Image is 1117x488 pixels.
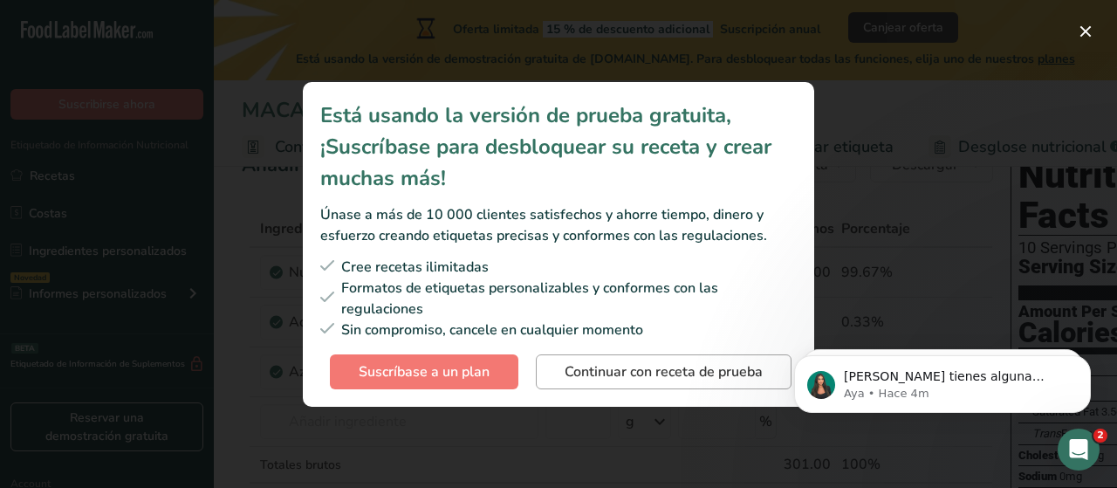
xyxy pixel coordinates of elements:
[320,100,797,194] div: Está usando la versión de prueba gratuita, ¡Suscríbase para desbloquear su receta y crear muchas ...
[330,354,518,389] button: Suscríbase a un plan
[1093,429,1107,443] span: 2
[320,204,797,246] div: Únase a más de 10 000 clientes satisfechos y ahorre tiempo, dinero y esfuerzo creando etiquetas p...
[768,319,1117,441] iframe: Intercom notifications mensaje
[320,278,797,320] div: Formatos de etiquetas personalizables y conformes con las regulaciones
[320,257,797,278] div: Cree recetas ilimitadas
[320,320,797,340] div: Sin compromiso, cancele en cualquier momento
[536,354,791,389] button: Continuar con receta de prueba
[1058,429,1100,471] iframe: Intercom live chat
[359,361,490,382] span: Suscríbase a un plan
[565,361,763,382] span: Continuar con receta de prueba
